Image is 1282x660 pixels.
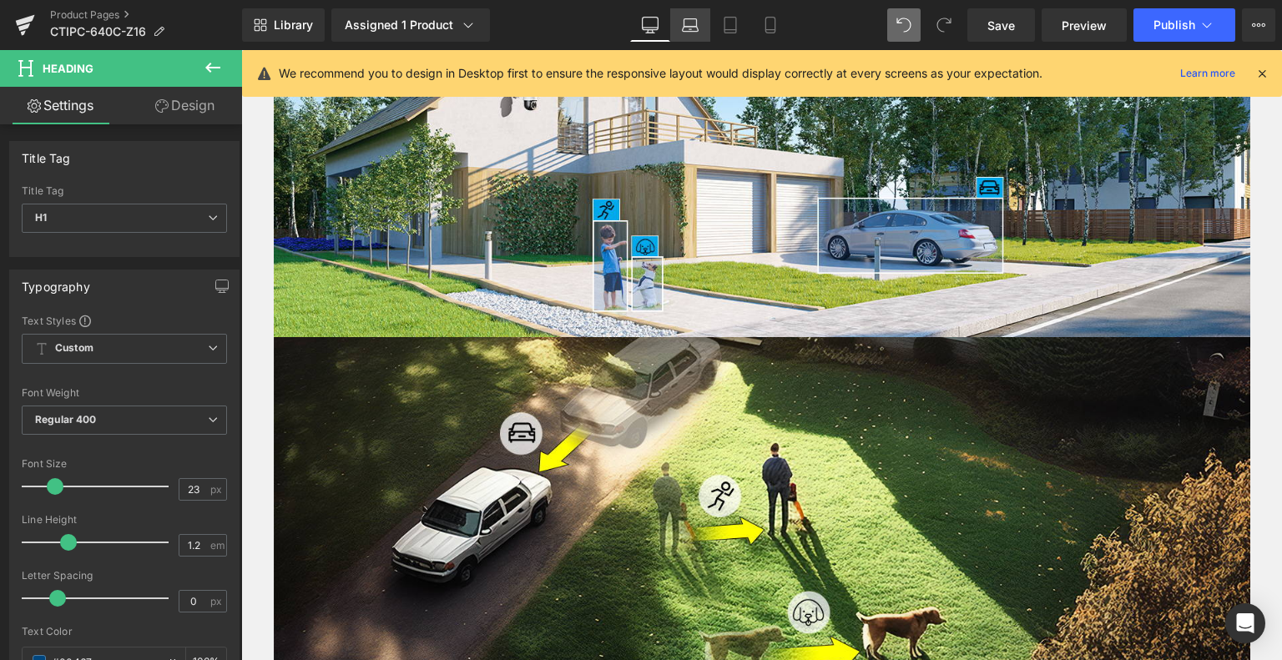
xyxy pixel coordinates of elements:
span: Heading [43,62,93,75]
span: Preview [1062,17,1107,34]
b: Regular 400 [35,413,97,426]
span: px [210,596,225,607]
span: em [210,540,225,551]
button: Redo [927,8,961,42]
a: Product Pages [50,8,242,22]
div: Letter Spacing [22,570,227,582]
button: Undo [887,8,921,42]
button: Publish [1133,8,1235,42]
a: Learn more [1173,63,1242,83]
a: New Library [242,8,325,42]
div: Assigned 1 Product [345,17,477,33]
span: Publish [1153,18,1195,32]
div: Title Tag [22,142,71,165]
a: Desktop [630,8,670,42]
div: Text Styles [22,314,227,327]
div: Text Color [22,626,227,637]
a: Preview [1042,8,1127,42]
button: More [1242,8,1275,42]
a: Design [124,87,245,124]
b: Custom [55,341,93,355]
div: Typography [22,270,90,294]
a: Tablet [710,8,750,42]
div: Line Height [22,514,227,526]
a: Mobile [750,8,790,42]
a: Laptop [670,8,710,42]
span: Save [987,17,1015,34]
span: CTIPC-640C-Z16 [50,25,146,38]
span: Library [274,18,313,33]
div: Font Weight [22,387,227,399]
div: Title Tag [22,185,227,197]
p: We recommend you to design in Desktop first to ensure the responsive layout would display correct... [279,64,1042,83]
div: Font Size [22,458,227,470]
b: H1 [35,211,47,224]
div: Open Intercom Messenger [1225,603,1265,643]
span: px [210,484,225,495]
